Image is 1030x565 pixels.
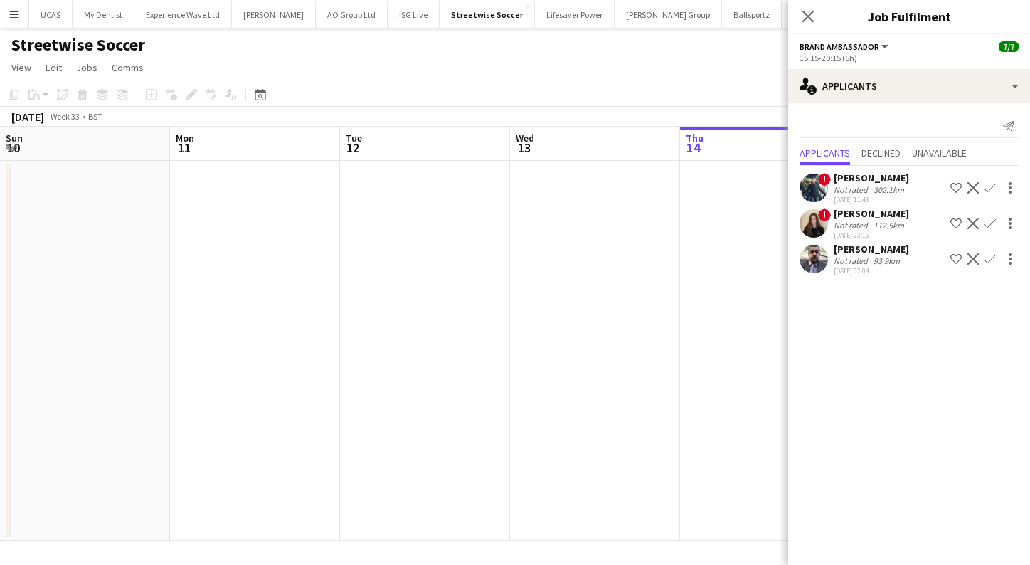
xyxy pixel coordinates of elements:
div: Applicants [788,69,1030,103]
button: World Photography Organisation [782,1,923,28]
div: 112.5km [871,220,907,231]
button: AO Group Ltd [316,1,388,28]
span: Tue [346,132,362,144]
span: 13 [514,139,534,156]
span: Comms [112,61,144,74]
span: ! [818,173,831,186]
div: 15:15-20:15 (5h) [800,53,1019,63]
span: Declined [861,148,901,158]
span: Edit [46,61,62,74]
button: Ballsportz [722,1,782,28]
span: Unavailable [912,148,967,158]
button: [PERSON_NAME] Group [615,1,722,28]
div: [DATE] 02:04 [834,266,909,275]
span: 10 [4,139,23,156]
a: Edit [40,58,68,77]
div: [DATE] [11,110,44,124]
button: [PERSON_NAME] [232,1,316,28]
button: Lifesaver Power [535,1,615,28]
button: ISG Live [388,1,440,28]
span: 12 [344,139,362,156]
span: 11 [174,139,194,156]
a: View [6,58,37,77]
span: Week 33 [47,111,83,122]
h3: Job Fulfilment [788,7,1030,26]
div: [DATE] 23:16 [834,231,909,240]
div: [DATE] 11:48 [834,195,909,204]
span: ! [818,208,831,221]
div: 302.1km [871,184,907,195]
div: [PERSON_NAME] [834,243,909,255]
button: My Dentist [73,1,134,28]
span: Thu [686,132,704,144]
a: Comms [106,58,149,77]
span: Applicants [800,148,850,158]
button: Brand Ambassador [800,41,891,52]
div: Not rated [834,184,871,195]
div: [PERSON_NAME] [834,207,909,220]
span: Brand Ambassador [800,41,879,52]
span: 7/7 [999,41,1019,52]
span: Mon [176,132,194,144]
div: Not rated [834,220,871,231]
span: 14 [684,139,704,156]
span: Sun [6,132,23,144]
div: Not rated [834,255,871,266]
button: Experience Wave Ltd [134,1,232,28]
span: Wed [516,132,534,144]
div: BST [88,111,102,122]
button: UCAS [29,1,73,28]
span: View [11,61,31,74]
h1: Streetwise Soccer [11,34,145,56]
a: Jobs [70,58,103,77]
button: Streetwise Soccer [440,1,535,28]
div: 93.9km [871,255,903,266]
span: Jobs [76,61,97,74]
div: [PERSON_NAME] [834,171,909,184]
